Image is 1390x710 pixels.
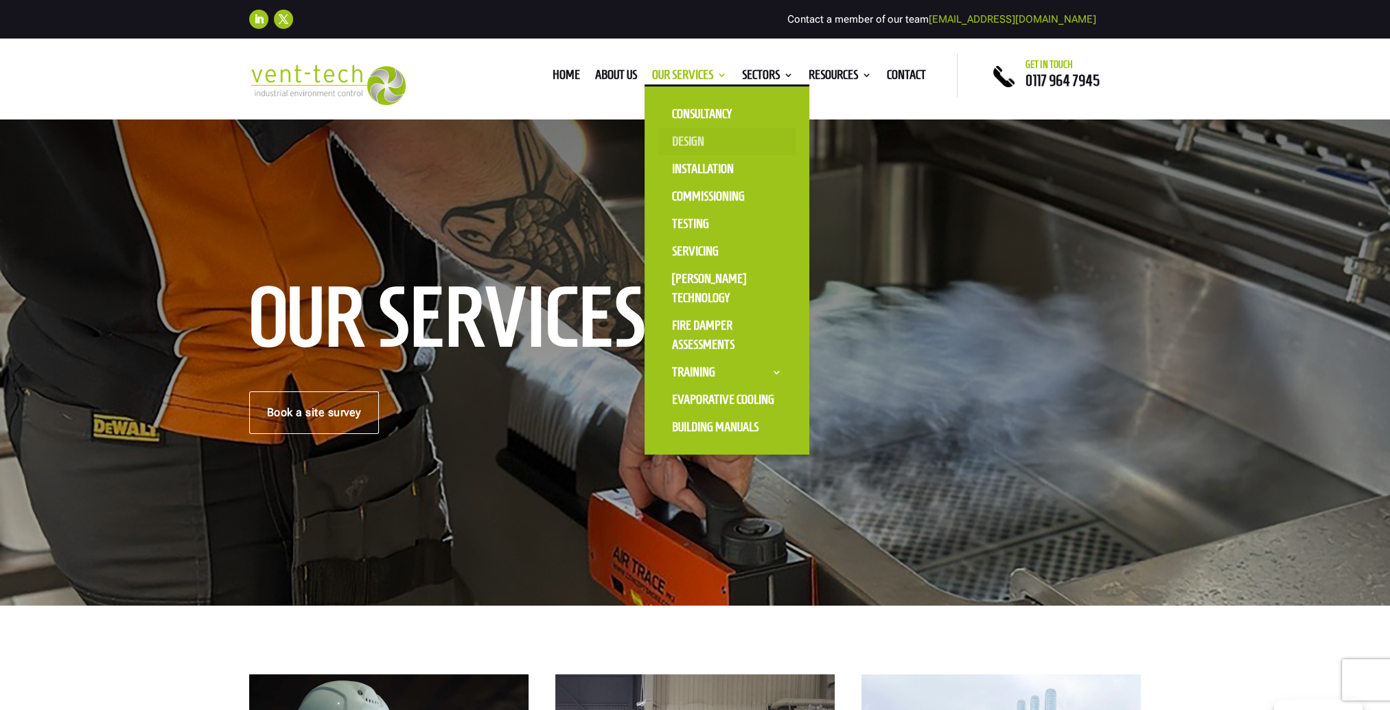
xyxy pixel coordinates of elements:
[809,70,872,85] a: Resources
[658,386,796,413] a: Evaporative Cooling
[929,13,1096,25] a: [EMAIL_ADDRESS][DOMAIN_NAME]
[658,100,796,128] a: Consultancy
[742,70,794,85] a: Sectors
[553,70,580,85] a: Home
[652,70,727,85] a: Our Services
[249,10,268,29] a: Follow on LinkedIn
[658,128,796,155] a: Design
[249,391,379,434] a: Book a site survey
[658,413,796,441] a: Building Manuals
[658,183,796,210] a: Commissioning
[1026,59,1073,70] span: Get in touch
[787,13,1096,25] span: Contact a member of our team
[658,265,796,312] a: [PERSON_NAME] Technology
[658,238,796,265] a: Servicing
[658,358,796,386] a: Training
[249,284,695,357] h1: Our Services
[658,312,796,358] a: Fire Damper Assessments
[658,210,796,238] a: Testing
[1026,72,1100,89] a: 0117 964 7945
[595,70,637,85] a: About us
[274,10,293,29] a: Follow on X
[249,65,406,105] img: 2023-09-27T08_35_16.549ZVENT-TECH---Clear-background
[658,155,796,183] a: Installation
[887,70,926,85] a: Contact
